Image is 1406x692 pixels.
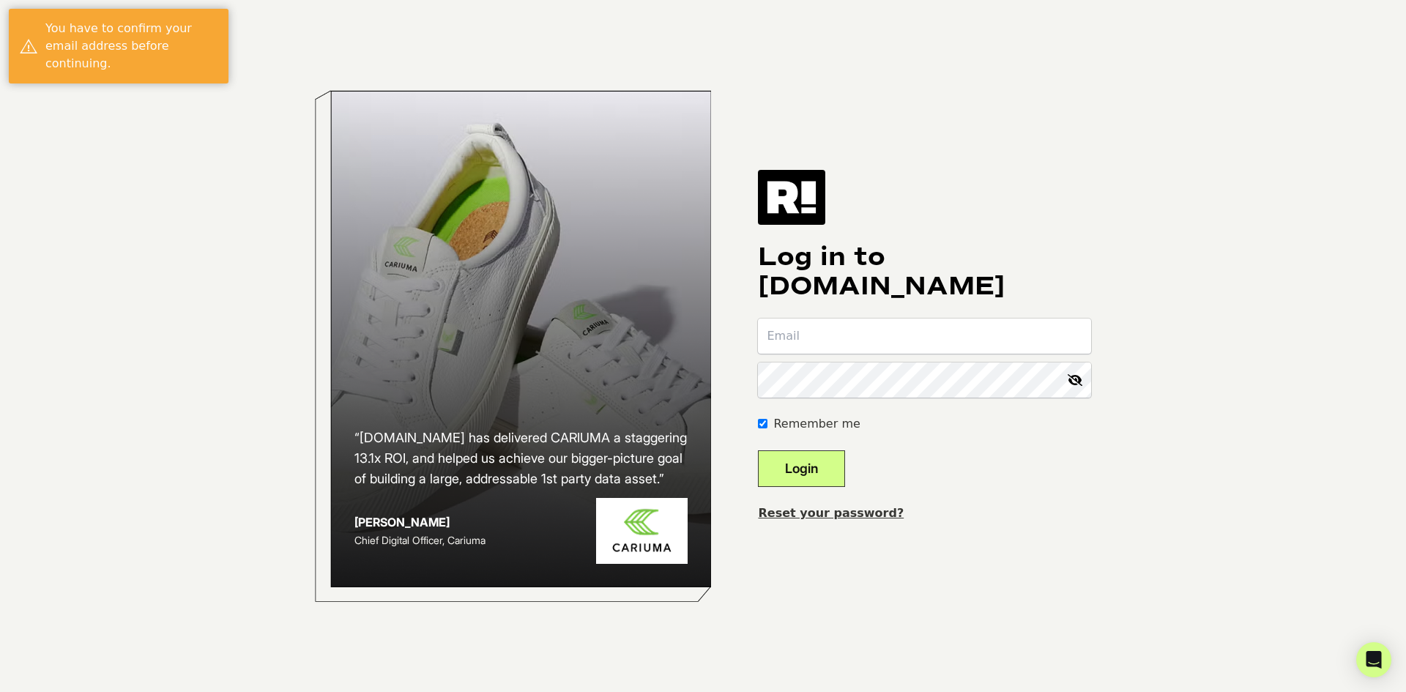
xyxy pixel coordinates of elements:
strong: [PERSON_NAME] [354,515,450,529]
img: Cariuma [596,498,688,565]
input: Email [758,319,1091,354]
div: Open Intercom Messenger [1356,642,1391,677]
h2: “[DOMAIN_NAME] has delivered CARIUMA a staggering 13.1x ROI, and helped us achieve our bigger-pic... [354,428,688,489]
span: Chief Digital Officer, Cariuma [354,534,486,546]
h1: Log in to [DOMAIN_NAME] [758,242,1091,301]
img: Retention.com [758,170,825,224]
div: You have to confirm your email address before continuing. [45,20,217,72]
label: Remember me [773,415,860,433]
a: Reset your password? [758,506,904,520]
button: Login [758,450,845,487]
